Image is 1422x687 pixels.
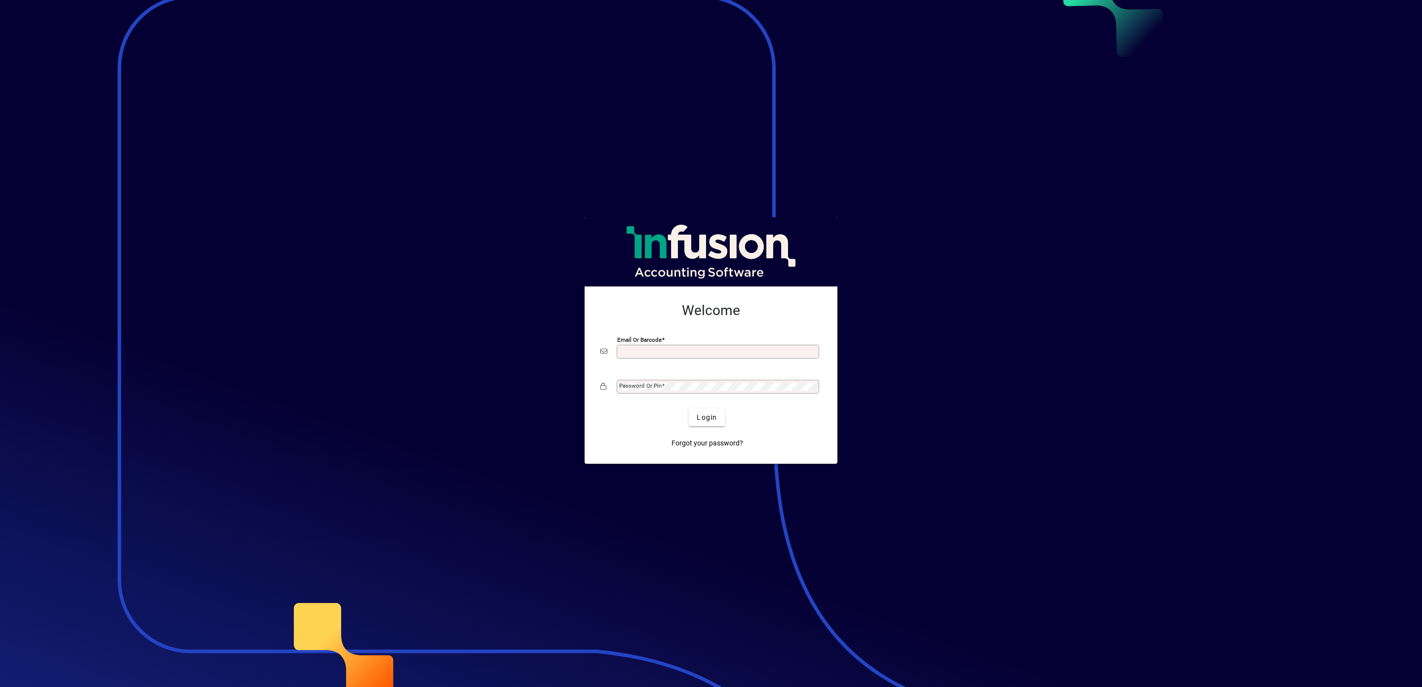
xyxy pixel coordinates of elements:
[617,336,662,343] mat-label: Email or Barcode
[600,302,822,319] h2: Welcome
[619,382,662,389] mat-label: Password or Pin
[697,412,717,423] span: Login
[689,408,725,426] button: Login
[671,438,743,448] span: Forgot your password?
[668,434,747,452] a: Forgot your password?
